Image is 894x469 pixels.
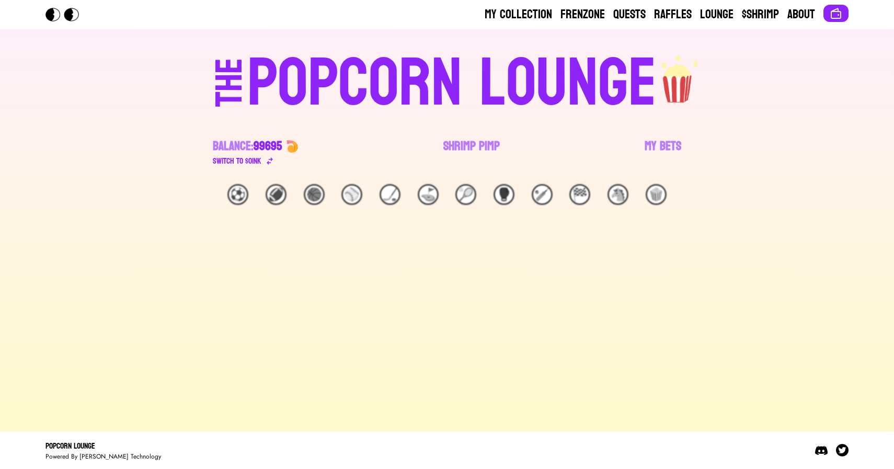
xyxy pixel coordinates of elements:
[815,444,828,456] img: Discord
[380,184,400,205] div: 🏒
[418,184,439,205] div: ⛳️
[247,50,657,117] div: POPCORN LOUNGE
[654,6,692,23] a: Raffles
[532,184,553,205] div: 🏏
[613,6,646,23] a: Quests
[213,155,261,167] div: Switch to $ OINK
[657,46,700,105] img: popcorn
[341,184,362,205] div: ⚾️
[304,184,325,205] div: 🏀
[646,184,667,205] div: 🍿
[213,138,282,155] div: Balance:
[45,452,161,461] div: Powered By [PERSON_NAME] Technology
[211,58,248,128] div: THE
[830,7,842,20] img: Connect wallet
[742,6,779,23] a: $Shrimp
[569,184,590,205] div: 🏁
[266,184,286,205] div: 🏈
[494,184,514,205] div: 🥊
[443,138,500,167] a: Shrimp Pimp
[45,8,87,21] img: Popcorn
[254,135,282,157] span: 99695
[700,6,733,23] a: Lounge
[455,184,476,205] div: 🎾
[286,140,299,153] img: 🍤
[125,46,769,117] a: THEPOPCORN LOUNGEpopcorn
[608,184,628,205] div: 🐴
[787,6,815,23] a: About
[560,6,605,23] a: Frenzone
[836,444,849,456] img: Twitter
[45,440,161,452] div: Popcorn Lounge
[645,138,681,167] a: My Bets
[227,184,248,205] div: ⚽️
[485,6,552,23] a: My Collection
